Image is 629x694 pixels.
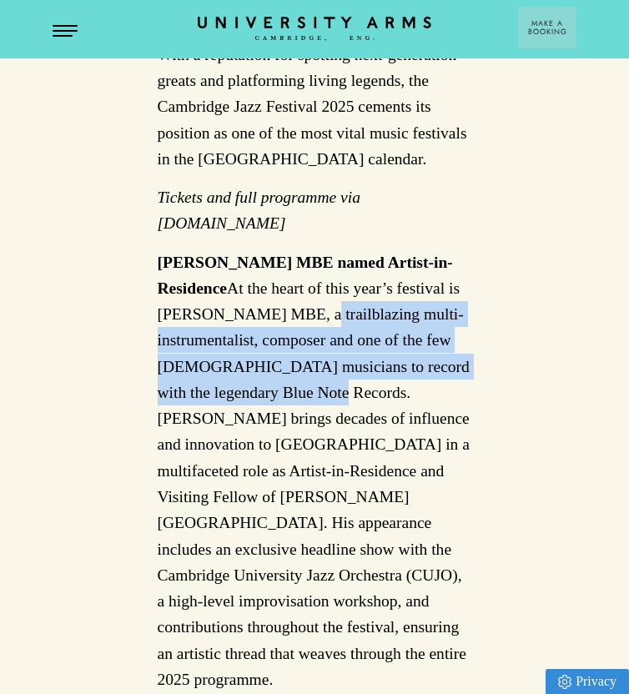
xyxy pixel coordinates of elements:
[158,189,360,232] em: Tickets and full programme via [DOMAIN_NAME]
[198,17,431,42] a: Home
[158,254,453,297] strong: [PERSON_NAME] MBE named Artist-in-Residence
[558,675,571,689] img: Privacy
[158,249,472,693] p: At the heart of this year’s festival is [PERSON_NAME] MBE, a trailblazing multi-instrumentalist, ...
[158,42,472,172] p: With a reputation for spotting next-generation greats and platforming living legends, the Cambrid...
[53,25,78,38] button: Open Menu
[546,669,629,694] a: Privacy
[518,7,576,48] button: Make a BookingArrow icon
[528,19,567,36] span: Make a Booking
